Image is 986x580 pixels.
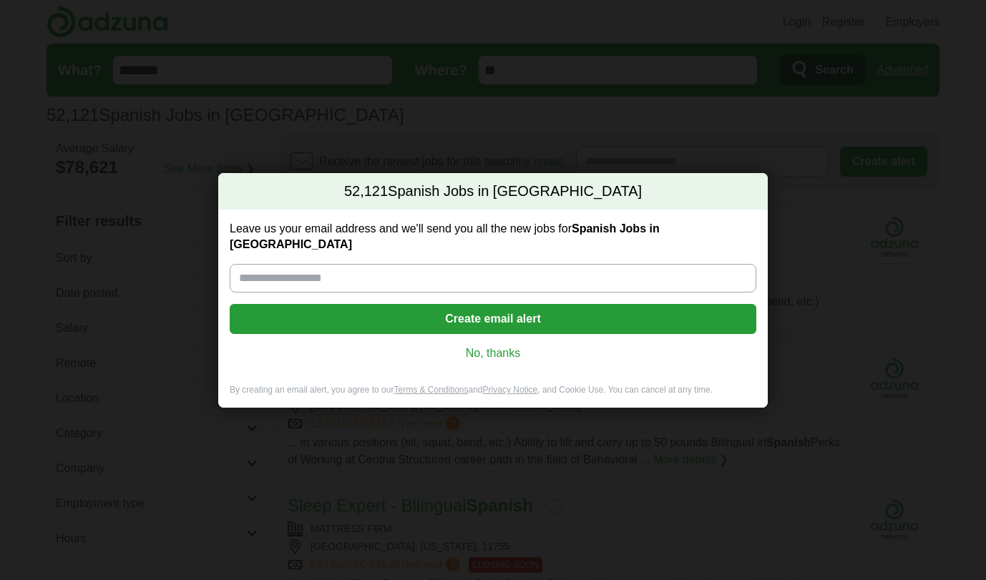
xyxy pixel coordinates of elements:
button: Create email alert [230,304,756,334]
a: Privacy Notice [483,385,538,395]
div: By creating an email alert, you agree to our and , and Cookie Use. You can cancel at any time. [218,384,768,408]
h2: Spanish Jobs in [GEOGRAPHIC_DATA] [218,173,768,210]
a: Terms & Conditions [394,385,468,395]
span: 52,121 [344,182,388,202]
label: Leave us your email address and we'll send you all the new jobs for [230,221,756,252]
a: No, thanks [241,345,745,361]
